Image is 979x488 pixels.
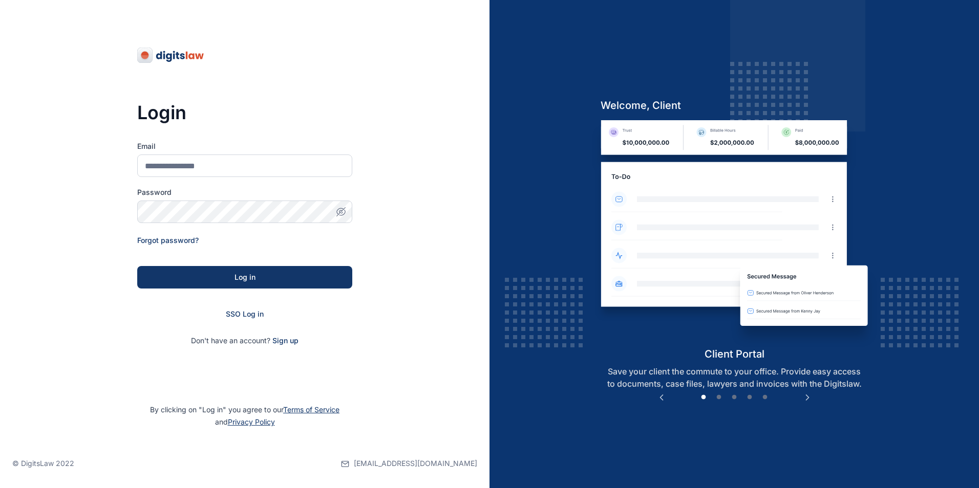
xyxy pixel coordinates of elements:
button: 4 [744,392,755,403]
h5: welcome, client [592,98,877,113]
button: 1 [698,392,709,403]
a: Privacy Policy [228,417,275,426]
label: Email [137,141,352,151]
a: Terms of Service [283,405,339,414]
button: Log in [137,266,352,289]
button: 5 [760,392,770,403]
p: By clicking on "Log in" you agree to our [12,404,477,428]
img: client-portal [592,120,877,347]
button: 3 [729,392,739,403]
a: SSO Log in [226,309,264,318]
a: [EMAIL_ADDRESS][DOMAIN_NAME] [341,439,477,488]
button: 2 [714,392,724,403]
p: Don't have an account? [137,336,352,346]
span: [EMAIL_ADDRESS][DOMAIN_NAME] [354,458,477,469]
h5: client portal [592,347,877,361]
button: Previous [656,392,667,403]
div: Log in [154,272,336,282]
span: Sign up [272,336,299,346]
img: digitslaw-logo [137,47,205,63]
a: Sign up [272,336,299,345]
button: Next [802,392,813,403]
h3: Login [137,102,352,123]
label: Password [137,187,352,197]
p: Save your client the commute to your office. Provide easy access to documents, case files, lawyer... [592,365,877,390]
a: Forgot password? [137,236,199,245]
span: and [215,417,275,426]
p: © DigitsLaw 2022 [12,458,74,469]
